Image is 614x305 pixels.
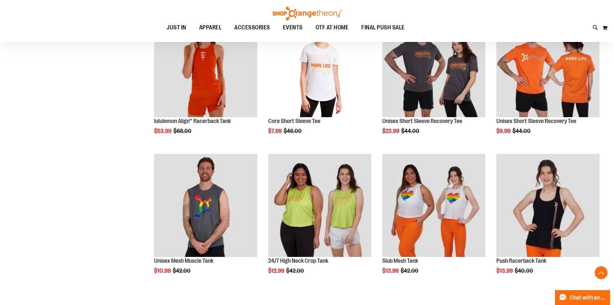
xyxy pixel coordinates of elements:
[382,268,400,274] span: $13.99
[379,11,489,151] div: product
[496,154,599,257] img: Product image for Push Racerback Tank
[154,258,213,264] a: Unisex Mesh Muscle Tank
[283,20,303,35] span: EVENTS
[160,20,193,35] a: JUST IN
[379,151,489,291] div: product
[268,154,371,257] img: Product image for 24/7 High Neck Crop Tank
[265,11,375,151] div: product
[268,268,285,274] span: $12.99
[154,14,257,118] a: Product image for lululemon Align™ Racerback Tank
[382,14,485,117] img: Product image for Unisex Short Sleeve Recovery Tee
[173,128,192,134] span: $68.00
[268,14,371,118] a: Product image for Core Short Sleeve Tee
[228,20,277,35] a: ACCESSORIES
[355,20,411,35] a: FINAL PUSH SALE
[515,268,534,274] span: $40.00
[154,154,257,257] img: Product image for Unisex Mesh Muscle Tank
[268,258,328,264] a: 24/7 High Neck Crop Tank
[234,20,270,35] span: ACCESSORIES
[493,151,603,291] div: product
[382,154,485,257] img: Product image for Slub Mesh Tank
[154,154,257,258] a: Product image for Unisex Mesh Muscle Tank
[382,128,400,134] span: $23.99
[151,11,260,151] div: product
[382,118,462,124] a: Unisex Short Sleeve Recovery Tee
[570,295,606,301] span: Chat with an Expert
[268,154,371,258] a: Product image for 24/7 High Neck Crop Tank
[173,268,191,274] span: $42.00
[496,14,599,117] img: Product image for Unisex Short Sleeve Recovery Tee
[286,268,305,274] span: $42.00
[512,128,531,134] span: $44.00
[595,266,608,279] button: Back To Top
[154,268,172,274] span: $10.99
[193,20,228,35] a: APPAREL
[493,11,603,151] div: product
[401,128,420,134] span: $44.00
[382,14,485,118] a: Product image for Unisex Short Sleeve Recovery Tee
[284,128,303,134] span: $46.00
[151,151,260,291] div: product
[199,20,222,35] span: APPAREL
[555,290,610,305] button: Chat with an Expert
[268,128,283,134] span: $7.99
[154,128,172,134] span: $53.99
[496,154,599,258] a: Product image for Push Racerback Tank
[277,20,309,35] a: EVENTS
[496,118,576,124] a: Unisex Short Sleeve Recovery Tee
[496,258,546,264] a: Push Racerback Tank
[167,20,186,35] span: JUST IN
[496,14,599,118] a: Product image for Unisex Short Sleeve Recovery Tee
[268,118,320,124] a: Core Short Sleeve Tee
[265,151,375,291] div: product
[361,20,405,35] span: FINAL PUSH SALE
[268,14,371,117] img: Product image for Core Short Sleeve Tee
[309,20,355,35] a: OTF AT HOME
[496,128,512,134] span: $9.99
[382,258,418,264] a: Slub Mesh Tank
[496,268,514,274] span: $13.99
[401,268,419,274] span: $42.00
[272,7,343,20] img: Shop Orangetheory
[316,20,349,35] span: OTF AT HOME
[154,118,231,124] a: lululemon Align™ Racerback Tank
[154,14,257,117] img: Product image for lululemon Align™ Racerback Tank
[382,154,485,258] a: Product image for Slub Mesh Tank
